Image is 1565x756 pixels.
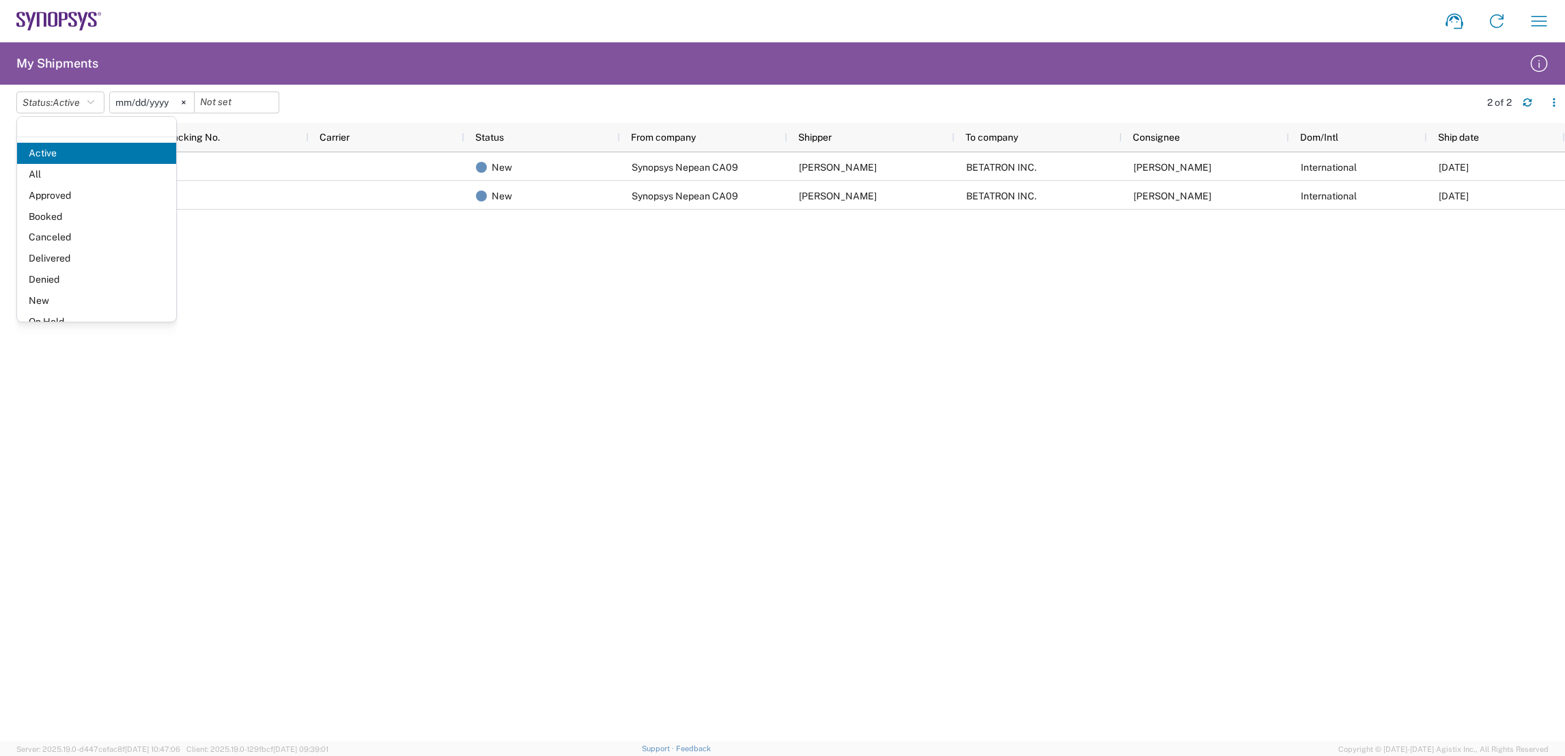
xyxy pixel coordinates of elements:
[632,191,738,201] span: Synopsys Nepean CA09
[799,191,877,201] span: Shahrukh Riaz
[17,290,176,311] span: New
[110,92,194,113] input: Not set
[164,132,220,143] span: Tracking No.
[1301,191,1357,201] span: International
[632,162,738,173] span: Synopsys Nepean CA09
[17,248,176,269] span: Delivered
[642,744,676,753] a: Support
[965,132,1018,143] span: To company
[17,269,176,290] span: Denied
[16,55,98,72] h2: My Shipments
[16,92,104,113] button: Status:Active
[966,191,1037,201] span: BETATRON INC.
[1439,191,1469,201] span: 09/19/2025
[1133,162,1211,173] span: MIKE YOUNG
[17,227,176,248] span: Canceled
[195,92,279,113] input: Not set
[492,153,512,182] span: New
[799,162,877,173] span: Shahrukh Riaz
[17,311,176,333] span: On Hold
[17,206,176,227] span: Booked
[125,745,180,753] span: [DATE] 10:47:06
[1487,96,1512,109] div: 2 of 2
[17,185,176,206] span: Approved
[1300,132,1338,143] span: Dom/Intl
[16,745,180,753] span: Server: 2025.19.0-d447cefac8f
[966,162,1037,173] span: BETATRON INC.
[320,132,350,143] span: Carrier
[492,182,512,210] span: New
[1301,162,1357,173] span: International
[676,744,711,753] a: Feedback
[186,745,328,753] span: Client: 2025.19.0-129fbcf
[1439,162,1469,173] span: 09/23/2025
[1338,743,1549,755] span: Copyright © [DATE]-[DATE] Agistix Inc., All Rights Reserved
[798,132,832,143] span: Shipper
[1133,132,1180,143] span: Consignee
[17,143,176,164] span: Active
[631,132,696,143] span: From company
[1438,132,1479,143] span: Ship date
[475,132,504,143] span: Status
[53,97,80,108] span: Active
[273,745,328,753] span: [DATE] 09:39:01
[17,164,176,185] span: All
[1133,191,1211,201] span: MIKE YOUNG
